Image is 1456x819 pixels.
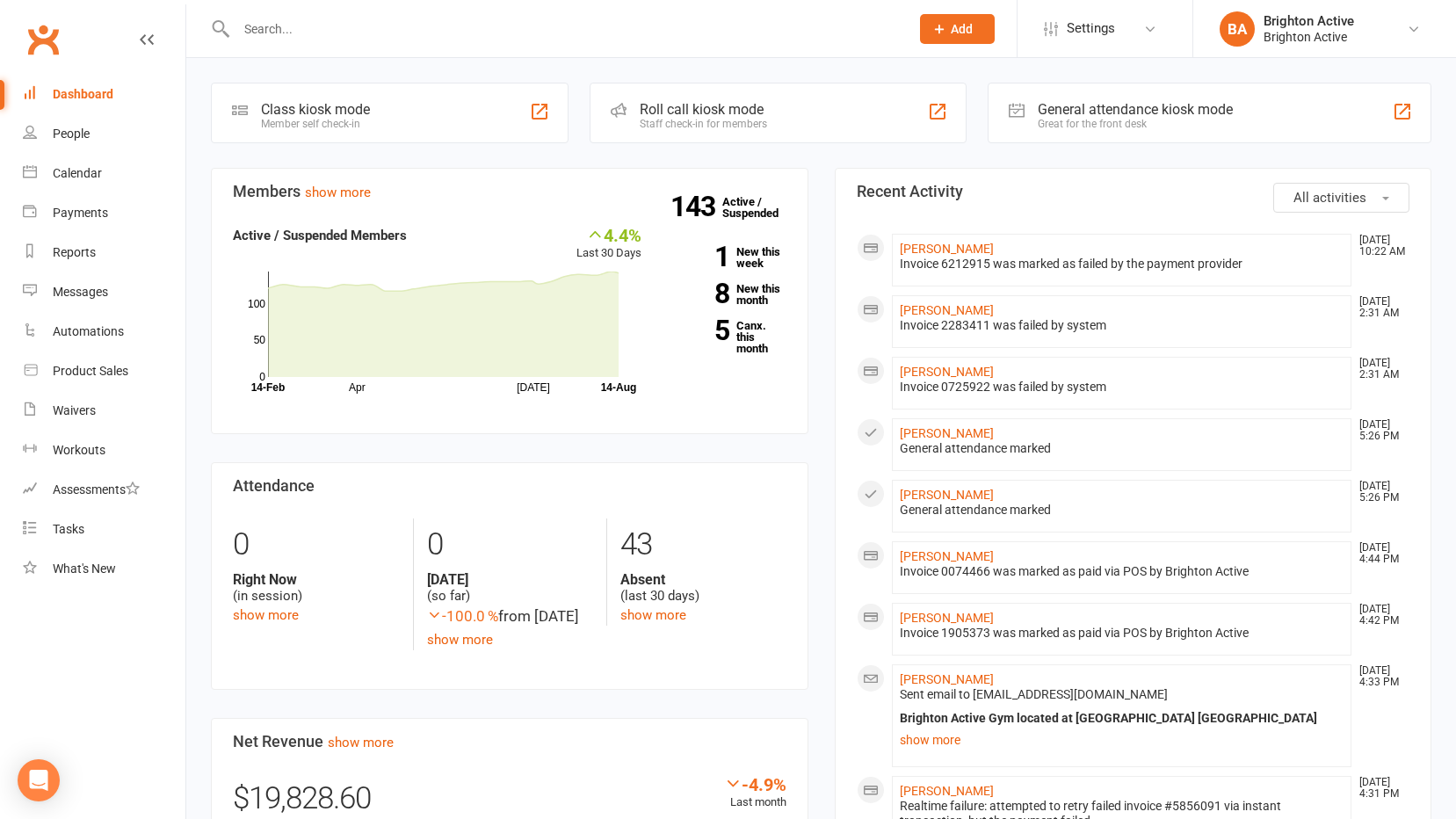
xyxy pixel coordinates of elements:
[53,285,108,299] div: Messages
[724,774,786,794] div: -4.9%
[305,185,371,200] a: show more
[900,318,1344,333] div: Invoice 2283411 was failed by system
[233,228,407,243] strong: Active / Suspended Members
[668,246,786,269] a: 1New this week
[1067,9,1115,48] span: Settings
[668,280,729,307] strong: 8
[900,503,1344,518] div: General attendance marked
[1038,101,1233,118] div: General attendance kiosk mode
[233,477,786,495] h3: Attendance
[231,17,897,41] input: Search...
[21,18,65,62] a: Clubworx
[23,114,185,154] a: People
[53,562,116,576] div: What's New
[1038,118,1233,130] div: Great for the front desk
[233,571,400,588] strong: Right Now
[53,403,96,417] div: Waivers
[1351,542,1409,565] time: [DATE] 4:44 PM
[23,233,185,272] a: Reports
[23,431,185,470] a: Workouts
[1351,296,1409,319] time: [DATE] 2:31 AM
[53,324,124,338] div: Automations
[900,242,994,256] a: [PERSON_NAME]
[620,518,786,571] div: 43
[1351,665,1409,688] time: [DATE] 4:33 PM
[900,365,994,379] a: [PERSON_NAME]
[1264,13,1354,29] div: Brighton Active
[620,571,786,605] div: (last 30 days)
[1351,777,1409,800] time: [DATE] 4:31 PM
[1293,190,1366,206] span: All activities
[900,441,1344,456] div: General attendance marked
[900,611,994,625] a: [PERSON_NAME]
[900,488,994,502] a: [PERSON_NAME]
[900,380,1344,395] div: Invoice 0725922 was failed by system
[53,482,140,496] div: Assessments
[668,243,729,270] strong: 1
[427,571,593,588] strong: [DATE]
[640,118,767,130] div: Staff check-in for members
[23,470,185,510] a: Assessments
[53,245,96,259] div: Reports
[53,87,113,101] div: Dashboard
[857,183,1410,200] h3: Recent Activity
[328,735,394,750] a: show more
[576,225,641,263] div: Last 30 Days
[23,193,185,233] a: Payments
[23,549,185,589] a: What's New
[668,317,729,344] strong: 5
[427,607,498,625] span: -100.0 %
[900,626,1344,641] div: Invoice 1905373 was marked as paid via POS by Brighton Active
[900,564,1344,579] div: Invoice 0074466 was marked as paid via POS by Brighton Active
[900,257,1344,272] div: Invoice 6212915 was marked as failed by the payment provider
[53,166,102,180] div: Calendar
[23,272,185,312] a: Messages
[233,607,299,623] a: show more
[261,101,370,118] div: Class kiosk mode
[18,759,60,801] div: Open Intercom Messenger
[233,733,786,750] h3: Net Revenue
[900,549,994,563] a: [PERSON_NAME]
[620,607,686,623] a: show more
[900,728,1344,752] a: show more
[53,522,84,536] div: Tasks
[233,183,786,200] h3: Members
[23,154,185,193] a: Calendar
[920,14,995,44] button: Add
[1351,481,1409,504] time: [DATE] 5:26 PM
[900,687,1168,701] span: Sent email to [EMAIL_ADDRESS][DOMAIN_NAME]
[900,672,994,686] a: [PERSON_NAME]
[427,632,493,648] a: show more
[23,391,185,431] a: Waivers
[900,711,1344,726] div: Brighton Active Gym located at [GEOGRAPHIC_DATA] [GEOGRAPHIC_DATA]
[23,312,185,352] a: Automations
[53,206,108,220] div: Payments
[576,225,641,244] div: 4.4%
[427,571,593,605] div: (so far)
[427,605,593,628] div: from [DATE]
[1351,235,1409,257] time: [DATE] 10:22 AM
[668,283,786,306] a: 8New this month
[23,75,185,114] a: Dashboard
[53,364,128,378] div: Product Sales
[1264,29,1354,45] div: Brighton Active
[620,571,786,588] strong: Absent
[1273,183,1409,213] button: All activities
[1220,11,1255,47] div: BA
[233,518,400,571] div: 0
[900,784,994,798] a: [PERSON_NAME]
[724,774,786,812] div: Last month
[1351,358,1409,381] time: [DATE] 2:31 AM
[427,518,593,571] div: 0
[1351,419,1409,442] time: [DATE] 5:26 PM
[722,183,800,232] a: 143Active / Suspended
[640,101,767,118] div: Roll call kiosk mode
[900,426,994,440] a: [PERSON_NAME]
[53,127,90,141] div: People
[233,571,400,605] div: (in session)
[668,320,786,354] a: 5Canx. this month
[53,443,105,457] div: Workouts
[1351,604,1409,627] time: [DATE] 4:42 PM
[23,510,185,549] a: Tasks
[951,22,973,36] span: Add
